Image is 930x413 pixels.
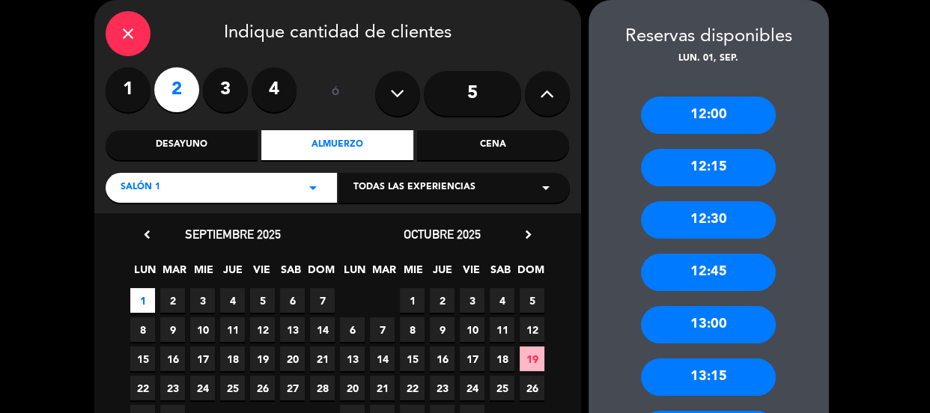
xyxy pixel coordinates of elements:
[310,288,335,313] span: 7
[371,261,396,286] span: MAR
[400,288,425,313] span: 1
[119,25,137,43] i: close
[190,317,215,342] span: 10
[340,376,365,400] span: 20
[430,261,455,286] span: JUE
[249,261,274,286] span: VIE
[430,346,455,371] span: 16
[517,261,542,286] span: DOM
[139,227,155,242] i: chevron_left
[310,376,335,400] span: 28
[311,67,360,120] div: ó
[280,317,305,342] span: 13
[261,130,413,160] div: Almuerzo
[490,346,514,371] span: 18
[460,288,484,313] span: 3
[106,11,570,56] div: Indique cantidad de clientes
[220,288,245,313] span: 4
[130,376,155,400] span: 22
[417,130,569,160] div: Cena
[279,261,303,286] span: SAB
[310,317,335,342] span: 14
[160,317,185,342] span: 9
[203,67,248,112] label: 3
[162,261,186,286] span: MAR
[641,201,776,239] div: 12:30
[304,179,322,197] i: arrow_drop_down
[190,288,215,313] span: 3
[641,306,776,343] div: 13:00
[641,149,776,186] div: 12:15
[280,376,305,400] span: 27
[250,346,275,371] span: 19
[520,227,536,242] i: chevron_right
[130,288,155,313] span: 1
[490,288,514,313] span: 4
[220,317,245,342] span: 11
[430,376,455,400] span: 23
[641,358,776,396] div: 13:15
[160,346,185,371] span: 16
[280,288,305,313] span: 6
[340,346,365,371] span: 13
[430,288,455,313] span: 2
[220,261,245,286] span: JUE
[190,376,215,400] span: 24
[401,261,425,286] span: MIE
[130,317,155,342] span: 8
[370,346,395,371] span: 14
[460,317,484,342] span: 10
[537,179,555,197] i: arrow_drop_down
[641,254,776,291] div: 12:45
[400,376,425,400] span: 22
[488,261,513,286] span: SAB
[190,346,215,371] span: 17
[106,130,258,160] div: Desayuno
[160,376,185,400] span: 23
[520,346,544,371] span: 19
[460,376,484,400] span: 24
[353,180,475,195] span: Todas las experiencias
[191,261,216,286] span: MIE
[220,346,245,371] span: 18
[459,261,484,286] span: VIE
[130,346,155,371] span: 15
[460,346,484,371] span: 17
[520,288,544,313] span: 5
[121,180,160,195] span: Salón 1
[520,376,544,400] span: 26
[220,376,245,400] span: 25
[370,376,395,400] span: 21
[490,376,514,400] span: 25
[160,288,185,313] span: 2
[340,317,365,342] span: 6
[430,317,455,342] span: 9
[310,346,335,371] span: 21
[400,317,425,342] span: 8
[520,317,544,342] span: 12
[589,22,829,52] div: Reservas disponibles
[154,67,199,112] label: 2
[404,227,481,242] span: octubre 2025
[490,317,514,342] span: 11
[280,346,305,371] span: 20
[370,317,395,342] span: 7
[342,261,367,286] span: LUN
[185,227,281,242] span: septiembre 2025
[400,346,425,371] span: 15
[250,288,275,313] span: 5
[250,376,275,400] span: 26
[250,317,275,342] span: 12
[308,261,332,286] span: DOM
[252,67,297,112] label: 4
[106,67,151,112] label: 1
[589,52,829,67] div: lun. 01, sep.
[641,97,776,134] div: 12:00
[133,261,157,286] span: LUN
